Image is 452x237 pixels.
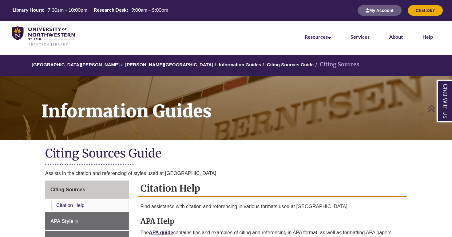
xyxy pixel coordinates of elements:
a: Citing Sources Guide [267,62,314,67]
a: APA Style [45,212,129,231]
a: [PERSON_NAME][GEOGRAPHIC_DATA] [125,62,213,67]
button: Chat 24/7 [408,5,443,16]
a: Help [422,34,433,40]
a: Hours Today [10,6,171,15]
th: Library Hours: [10,6,45,13]
span: APA Style [50,219,73,224]
i: This link opens in a new window [75,220,78,223]
p: The contains tips and examples of citing and referencing in APA format, as well as formatting APA... [141,229,405,236]
li: Citing Sources [314,60,359,69]
h1: Citing Sources Guide [45,146,407,162]
span: Assists in the citation and referencing of styles used at [GEOGRAPHIC_DATA] [45,171,216,176]
a: Citing Sources [45,181,129,199]
a: My Account [358,8,402,13]
table: Hours Today [10,6,171,14]
span: Citing Sources [50,187,85,192]
img: UNWSP Library Logo [12,26,75,46]
a: About [389,34,403,40]
a: Citation Help [56,203,85,208]
a: Back to Top [427,104,450,113]
p: Find assistance with citation and referencing in various formats used at [GEOGRAPHIC_DATA]: [141,203,405,210]
h1: Information Guides [34,76,452,132]
strong: APA Help [141,216,174,226]
span: 9:00am – 5:00pm [131,7,168,13]
a: Services [351,34,370,40]
button: My Account [358,5,402,16]
a: Chat 24/7 [408,8,443,13]
span: 7:30am – 10:00pm [48,7,87,13]
a: Information Guides [219,62,261,67]
h2: Citation Help [138,181,407,197]
a: Resources [305,34,331,40]
a: [GEOGRAPHIC_DATA][PERSON_NAME] [32,62,120,67]
th: Research Desk: [91,6,129,13]
a: APA guide [149,230,173,235]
